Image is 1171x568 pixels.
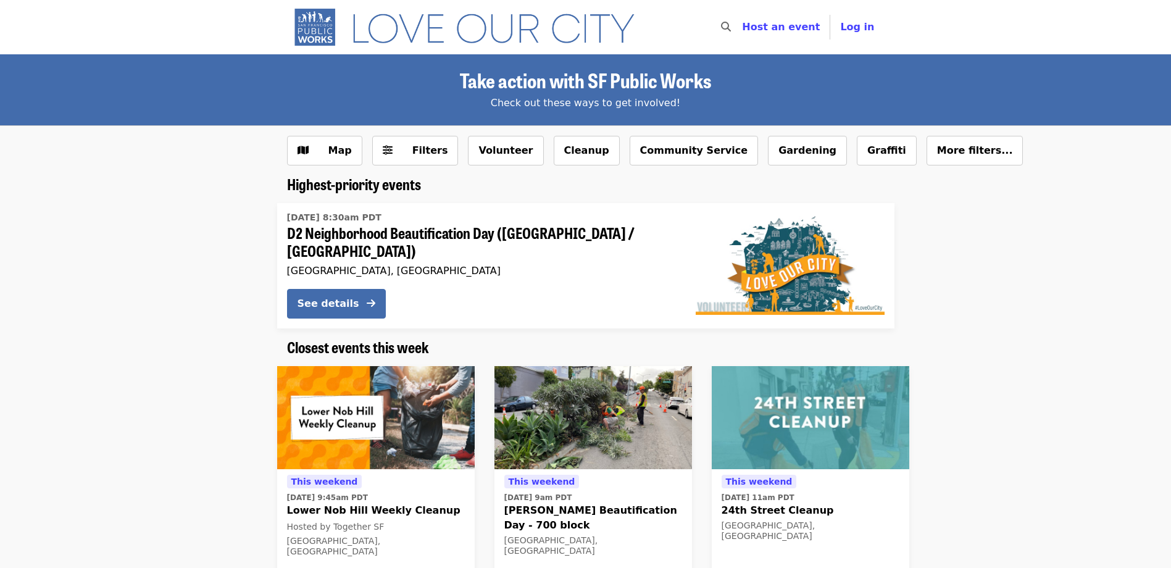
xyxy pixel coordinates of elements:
[722,492,794,503] time: [DATE] 11am PDT
[287,492,368,503] time: [DATE] 9:45am PDT
[768,136,847,165] button: Gardening
[367,298,375,309] i: arrow-right icon
[287,173,421,194] span: Highest-priority events
[504,503,682,533] span: [PERSON_NAME] Beautification Day - 700 block
[857,136,917,165] button: Graffiti
[287,503,465,518] span: Lower Nob Hill Weekly Cleanup
[937,144,1013,156] span: More filters...
[494,366,692,470] img: Guerrero Beautification Day - 700 block organized by SF Public Works
[287,265,676,277] div: [GEOGRAPHIC_DATA], [GEOGRAPHIC_DATA]
[328,144,352,156] span: Map
[298,144,309,156] i: map icon
[509,477,575,487] span: This weekend
[712,366,909,470] img: 24th Street Cleanup organized by SF Public Works
[721,21,731,33] i: search icon
[722,520,899,541] div: [GEOGRAPHIC_DATA], [GEOGRAPHIC_DATA]
[291,477,358,487] span: This weekend
[504,492,572,503] time: [DATE] 9am PDT
[554,136,620,165] button: Cleanup
[287,522,385,532] span: Hosted by Together SF
[287,7,653,47] img: SF Public Works - Home
[277,203,894,328] a: See details for "D2 Neighborhood Beautification Day (Russian Hill / Fillmore)"
[372,136,459,165] button: Filters (0 selected)
[630,136,759,165] button: Community Service
[287,536,465,557] div: [GEOGRAPHIC_DATA], [GEOGRAPHIC_DATA]
[726,477,793,487] span: This weekend
[840,21,874,33] span: Log in
[287,289,386,319] button: See details
[460,65,711,94] span: Take action with SF Public Works
[504,535,682,556] div: [GEOGRAPHIC_DATA], [GEOGRAPHIC_DATA]
[696,216,885,315] img: D2 Neighborhood Beautification Day (Russian Hill / Fillmore) organized by SF Public Works
[287,136,362,165] button: Show map view
[287,336,429,357] span: Closest events this week
[298,296,359,311] div: See details
[277,366,475,470] img: Lower Nob Hill Weekly Cleanup organized by Together SF
[383,144,393,156] i: sliders-h icon
[287,211,381,224] time: [DATE] 8:30am PDT
[738,12,748,42] input: Search
[927,136,1023,165] button: More filters...
[742,21,820,33] a: Host an event
[468,136,543,165] button: Volunteer
[722,503,899,518] span: 24th Street Cleanup
[412,144,448,156] span: Filters
[287,96,885,111] div: Check out these ways to get involved!
[830,15,884,40] button: Log in
[287,224,676,260] span: D2 Neighborhood Beautification Day ([GEOGRAPHIC_DATA] / [GEOGRAPHIC_DATA])
[277,338,894,356] div: Closest events this week
[287,338,429,356] a: Closest events this week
